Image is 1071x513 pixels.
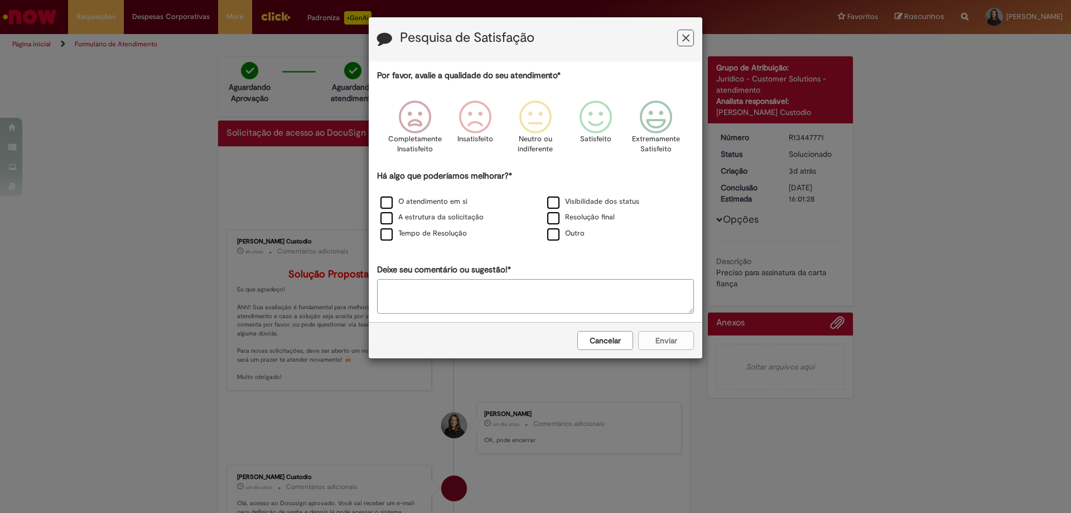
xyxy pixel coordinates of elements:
[547,212,615,223] label: Resolução final
[515,134,556,155] p: Neutro ou indiferente
[380,228,467,239] label: Tempo de Resolução
[567,92,624,169] div: Satisfeito
[377,264,511,276] label: Deixe seu comentário ou sugestão!*
[377,70,561,81] label: Por favor, avalie a qualidade do seu atendimento*
[628,92,684,169] div: Extremamente Satisfeito
[580,134,611,145] p: Satisfeito
[377,170,694,242] div: Há algo que poderíamos melhorar?*
[632,134,680,155] p: Extremamente Satisfeito
[457,134,493,145] p: Insatisfeito
[386,92,443,169] div: Completamente Insatisfeito
[507,92,564,169] div: Neutro ou indiferente
[380,196,467,207] label: O atendimento em si
[577,331,633,350] button: Cancelar
[388,134,442,155] p: Completamente Insatisfeito
[380,212,484,223] label: A estrutura da solicitação
[547,228,585,239] label: Outro
[447,92,504,169] div: Insatisfeito
[400,31,534,45] label: Pesquisa de Satisfação
[547,196,639,207] label: Visibilidade dos status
